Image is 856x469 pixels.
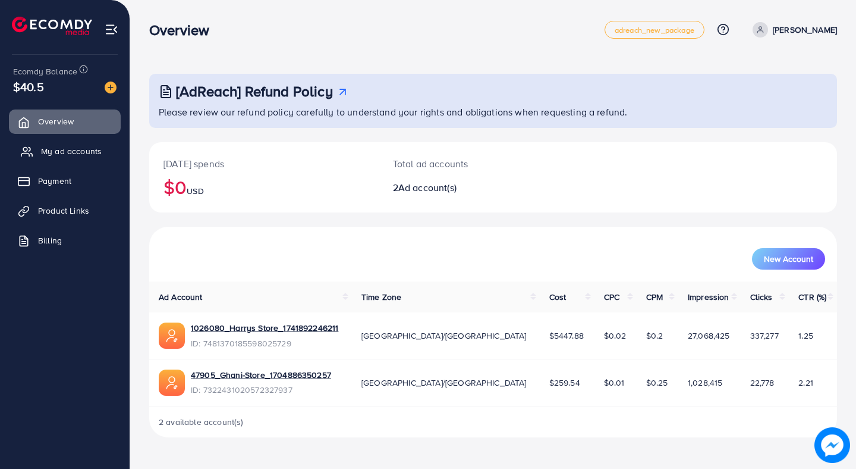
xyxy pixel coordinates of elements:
span: Clicks [750,291,773,303]
img: ic-ads-acc.e4c84228.svg [159,323,185,349]
span: Ad account(s) [398,181,457,194]
span: $259.54 [549,377,580,389]
span: CPC [604,291,619,303]
a: 1026080_Harrys Store_1741892246211 [191,322,338,334]
a: Product Links [9,199,121,223]
h2: 2 [393,182,536,193]
span: Billing [38,234,62,246]
p: [PERSON_NAME] [773,23,837,37]
span: Ad Account [159,291,203,303]
span: Impression [688,291,729,303]
img: logo [12,17,92,35]
span: $5447.88 [549,330,584,342]
span: 337,277 [750,330,779,342]
span: CTR (%) [798,291,826,303]
span: $40.5 [13,78,44,95]
span: 1.25 [798,330,813,342]
span: CPM [646,291,663,303]
span: 22,778 [750,377,775,389]
span: Cost [549,291,567,303]
span: [GEOGRAPHIC_DATA]/[GEOGRAPHIC_DATA] [361,377,527,389]
span: $0.2 [646,330,663,342]
span: $0.02 [604,330,627,342]
img: image [105,82,117,93]
a: Billing [9,229,121,252]
h3: Overview [149,21,219,39]
h3: [AdReach] Refund Policy [176,83,333,100]
img: image [814,427,850,463]
h2: $0 [163,176,364,198]
span: [GEOGRAPHIC_DATA]/[GEOGRAPHIC_DATA] [361,330,527,342]
img: menu [105,23,118,36]
span: 2.21 [798,377,813,389]
span: Time Zone [361,291,401,303]
span: 2 available account(s) [159,416,244,428]
span: ID: 7481370185598025729 [191,337,338,349]
span: $0.01 [604,377,625,389]
a: Overview [9,110,121,133]
p: Please review our refund policy carefully to understand your rights and obligations when requesti... [159,105,830,119]
img: ic-ads-acc.e4c84228.svg [159,370,185,396]
span: My ad accounts [41,145,102,157]
span: ID: 7322431020572327937 [191,384,331,396]
span: New Account [764,255,813,263]
button: New Account [752,248,825,270]
a: [PERSON_NAME] [748,22,837,37]
span: Ecomdy Balance [13,65,77,77]
span: Payment [38,175,71,187]
p: [DATE] spends [163,157,364,171]
a: Payment [9,169,121,193]
span: $0.25 [646,377,668,389]
p: Total ad accounts [393,157,536,171]
span: USD [187,185,203,197]
span: 1,028,415 [688,377,722,389]
a: My ad accounts [9,139,121,163]
span: adreach_new_package [615,26,694,34]
span: Overview [38,115,74,127]
a: 47905_Ghani-Store_1704886350257 [191,369,331,381]
span: Product Links [38,205,89,217]
a: adreach_new_package [605,21,704,39]
span: 27,068,425 [688,330,730,342]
